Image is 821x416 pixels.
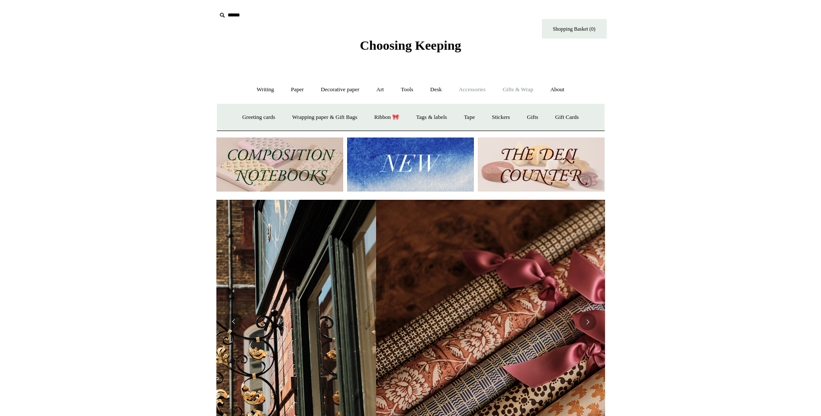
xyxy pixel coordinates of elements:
[235,106,283,129] a: Greeting cards
[478,138,605,192] img: The Deli Counter
[249,78,282,101] a: Writing
[409,106,455,129] a: Tags & labels
[542,19,607,38] a: Shopping Basket (0)
[313,78,367,101] a: Decorative paper
[360,38,461,52] span: Choosing Keeping
[360,45,461,51] a: Choosing Keeping
[547,106,587,129] a: Gift Cards
[393,78,421,101] a: Tools
[369,78,392,101] a: Art
[347,138,474,192] img: New.jpg__PID:f73bdf93-380a-4a35-bcfe-7823039498e1
[284,106,365,129] a: Wrapping paper & Gift Bags
[216,138,343,192] img: 202302 Composition ledgers.jpg__PID:69722ee6-fa44-49dd-a067-31375e5d54ec
[484,106,518,129] a: Stickers
[367,106,407,129] a: Ribbon 🎀
[495,78,541,101] a: Gifts & Wrap
[519,106,546,129] a: Gifts
[542,78,572,101] a: About
[451,78,493,101] a: Accessories
[283,78,312,101] a: Paper
[225,313,242,330] button: Previous
[456,106,483,129] a: Tape
[422,78,450,101] a: Desk
[579,313,596,330] button: Next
